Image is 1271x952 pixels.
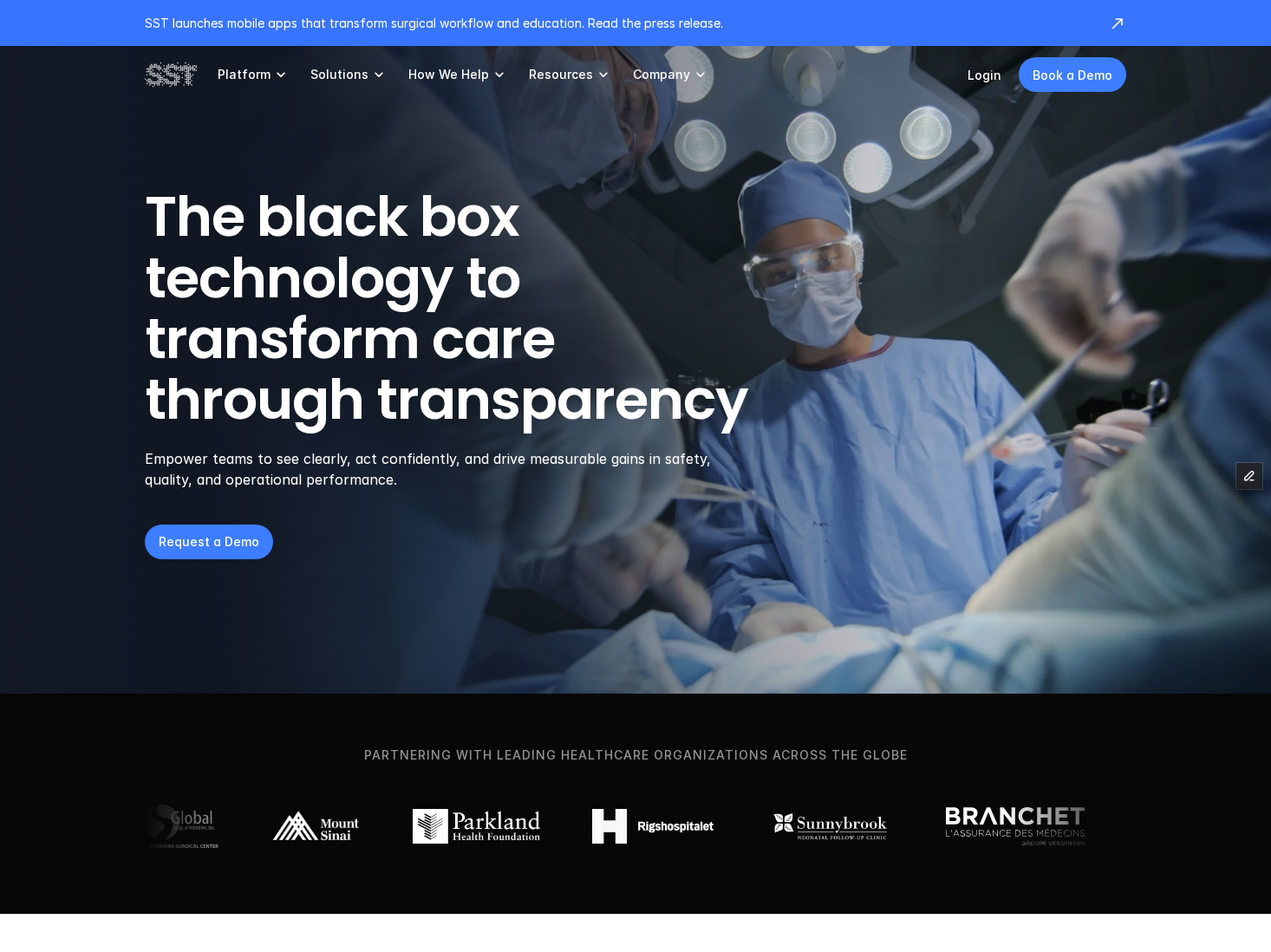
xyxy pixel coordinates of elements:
[633,67,690,82] p: Company
[270,809,361,844] img: Mount Sinai logo
[968,68,1001,82] a: Login
[145,186,831,431] h1: The black box technology to transform care through transparency
[592,809,714,844] img: Rigshospitalet logo
[145,60,197,89] img: SST logo
[408,67,489,82] p: How We Help
[218,46,290,103] a: Platform
[29,746,1242,765] p: Partnering with leading healthcare organizations across the globe
[159,532,259,551] p: Request a Demo
[310,67,368,82] p: Solutions
[145,525,273,559] a: Request a Demo
[145,14,1092,32] p: SST launches mobile apps that transform surgical workflow and education. Read the press release.
[529,67,593,82] p: Resources
[1019,57,1126,92] a: Book a Demo
[766,809,894,844] img: Sunnybrook logo
[413,809,540,844] img: Parkland logo
[1033,66,1112,84] p: Book a Demo
[218,67,270,82] p: Platform
[145,448,733,490] p: Empower teams to see clearly, act confidently, and drive measurable gains in safety, quality, and...
[1236,463,1262,489] button: Edit Framer Content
